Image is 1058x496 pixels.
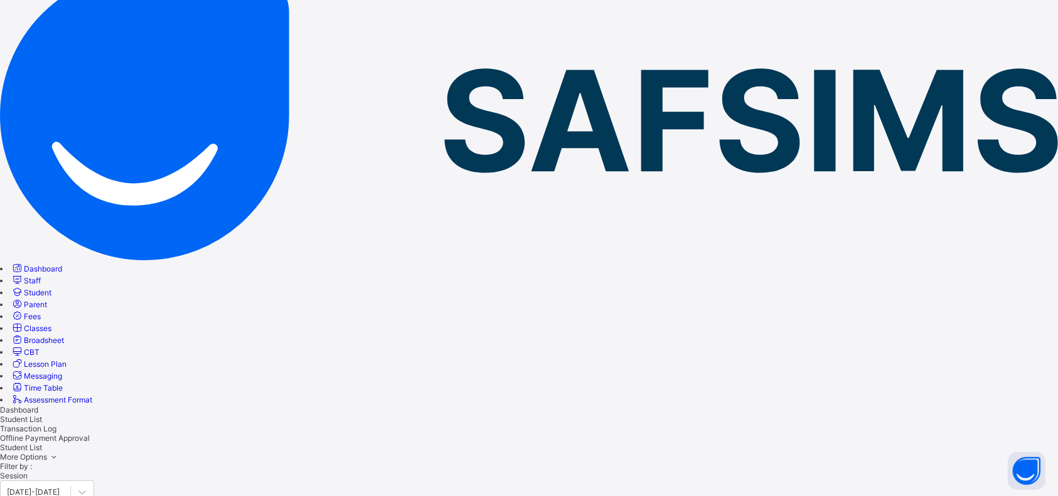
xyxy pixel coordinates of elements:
[11,335,64,345] a: Broadsheet
[24,347,40,357] span: CBT
[24,300,47,309] span: Parent
[24,359,67,369] span: Lesson Plan
[11,383,63,393] a: Time Table
[24,335,64,345] span: Broadsheet
[24,395,92,404] span: Assessment Format
[11,312,41,321] a: Fees
[11,359,67,369] a: Lesson Plan
[11,371,62,381] a: Messaging
[24,288,51,297] span: Student
[24,312,41,321] span: Fees
[24,276,41,285] span: Staff
[24,324,51,333] span: Classes
[24,371,62,381] span: Messaging
[11,300,47,309] a: Parent
[11,395,92,404] a: Assessment Format
[11,324,51,333] a: Classes
[11,264,62,273] a: Dashboard
[24,264,62,273] span: Dashboard
[24,383,63,393] span: Time Table
[11,276,41,285] a: Staff
[11,288,51,297] a: Student
[1008,452,1045,490] button: Open asap
[11,347,40,357] a: CBT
